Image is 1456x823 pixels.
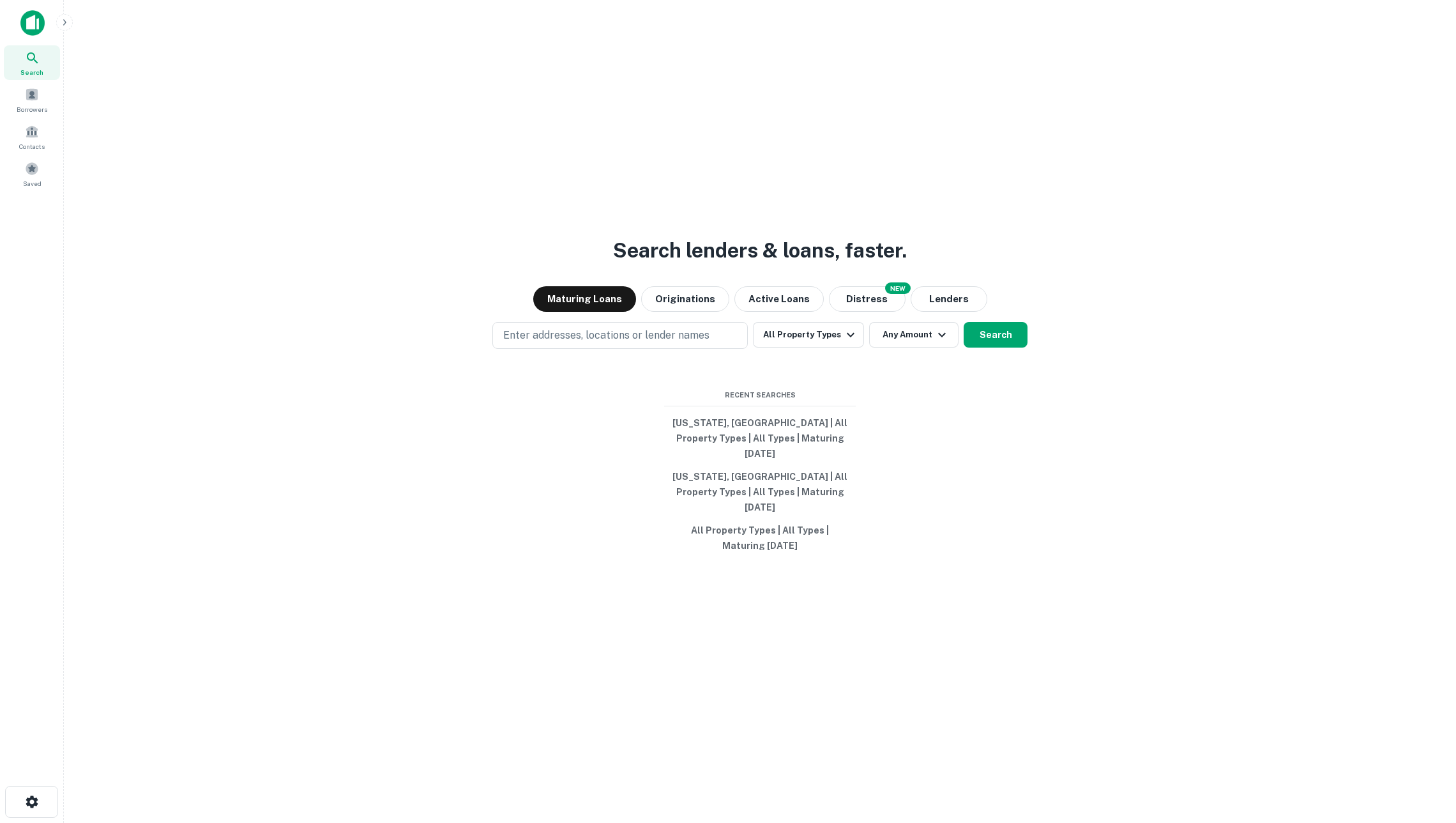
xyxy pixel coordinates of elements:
span: Contacts [19,141,45,151]
button: Active Loans [734,286,824,312]
span: Recent Searches [664,390,856,401]
iframe: Chat Widget [1392,721,1456,782]
a: Search [4,45,60,80]
button: Maturing Loans [533,286,636,312]
button: Any Amount [869,322,959,348]
p: Enter addresses, locations or lender names [503,328,709,343]
button: All Property Types | All Types | Maturing [DATE] [664,519,856,557]
button: Enter addresses, locations or lender names [492,322,748,349]
span: Borrowers [17,104,47,114]
img: capitalize-icon.png [20,10,45,36]
button: [US_STATE], [GEOGRAPHIC_DATA] | All Property Types | All Types | Maturing [DATE] [664,465,856,519]
button: All Property Types [753,322,864,348]
span: Search [20,67,43,77]
a: Contacts [4,119,60,154]
a: Borrowers [4,82,60,117]
button: Search [964,322,1028,348]
a: Saved [4,157,60,191]
button: [US_STATE], [GEOGRAPHIC_DATA] | All Property Types | All Types | Maturing [DATE] [664,411,856,465]
button: Originations [641,286,729,312]
div: NEW [885,282,911,294]
button: Lenders [911,286,987,312]
h3: Search lenders & loans, faster. [613,235,907,266]
button: Search distressed loans with lien and other non-mortgage details. [829,286,906,312]
span: Saved [23,178,42,188]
